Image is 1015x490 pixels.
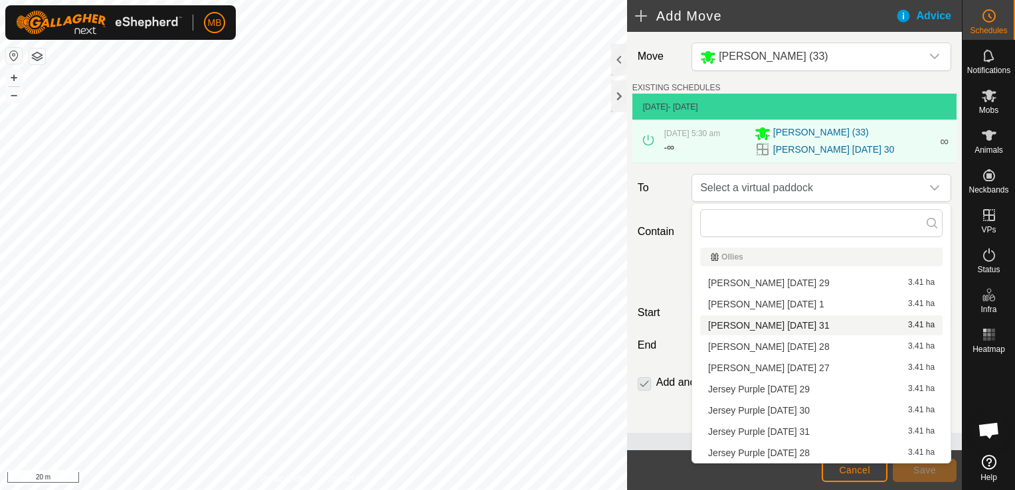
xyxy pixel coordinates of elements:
li: Jersey Purple Sunday 31 [700,422,943,442]
span: 3.41 ha [908,448,935,457]
div: - [664,139,674,155]
span: [PERSON_NAME] (33) [773,125,869,141]
span: [DATE] [643,102,668,112]
span: ∞ [667,141,674,153]
span: [PERSON_NAME] [DATE] 28 [708,342,830,351]
span: [PERSON_NAME] [DATE] 31 [708,321,830,330]
span: - [DATE] [668,102,698,112]
a: Contact Us [327,473,366,485]
span: 3.41 ha [908,363,935,372]
li: Jersey Purple Friday 29 [700,379,943,399]
li: Jersey Purple Saturday 30 [700,400,943,420]
li: Jersey Purple Thursday 28 [700,443,943,463]
div: dropdown trigger [921,175,948,201]
span: Jersey Purple [DATE] 31 [708,427,810,436]
span: 3.41 ha [908,384,935,394]
button: Reset Map [6,48,22,64]
span: [PERSON_NAME] [DATE] 1 [708,299,824,309]
div: Advice [895,8,962,24]
span: [PERSON_NAME] [DATE] 27 [708,363,830,372]
span: Save [913,465,936,475]
span: Heatmap [972,345,1005,353]
span: Jersey Purple [DATE] 28 [708,448,810,457]
h2: Add Move [635,8,895,24]
label: Contain [632,224,686,240]
div: Ollies [711,253,932,261]
span: [PERSON_NAME] [DATE] 29 [708,278,830,287]
li: Angus Green Wednesday 27 [700,358,943,378]
span: [PERSON_NAME] (33) [719,50,828,62]
li: Angus Green Monday 1 [700,294,943,314]
span: Cancel [839,465,870,475]
button: Map Layers [29,48,45,64]
li: Angus Green Friday 29 [700,273,943,293]
span: Status [977,266,1000,274]
span: 3.41 ha [908,278,935,287]
span: 3.41 ha [908,427,935,436]
span: Infra [980,305,996,313]
label: Add another scheduled move [656,377,794,388]
ul: Option List [692,242,951,463]
label: Move [632,42,686,71]
a: Privacy Policy [261,473,311,485]
a: Help [963,449,1015,487]
a: [PERSON_NAME] [DATE] 30 [773,143,895,157]
li: Angus Green Sunday 31 [700,315,943,335]
label: To [632,174,686,202]
button: Save [893,459,957,482]
span: Help [980,473,997,481]
span: 3.41 ha [908,321,935,330]
span: VPs [981,226,996,234]
span: 3.41 ha [908,406,935,415]
span: Jersey Purple [DATE] 30 [708,406,810,415]
span: Neckbands [969,186,1008,194]
button: + [6,70,22,86]
button: Cancel [822,459,887,482]
span: Select a virtual paddock [695,175,921,201]
label: Start [632,305,686,321]
span: Mobs [979,106,998,114]
span: [DATE] 5:30 am [664,129,720,138]
label: EXISTING SCHEDULES [632,82,721,94]
span: MB [208,16,222,30]
span: Animals [974,146,1003,154]
span: 3.41 ha [908,342,935,351]
label: End [632,337,686,353]
div: dropdown trigger [921,43,948,70]
span: 3.41 ha [908,299,935,309]
span: ∞ [940,135,949,148]
a: Open chat [969,410,1009,450]
span: Jersey Purple [DATE] 29 [708,384,810,394]
span: Angus Green [695,43,921,70]
span: Notifications [967,66,1010,74]
button: – [6,87,22,103]
img: Gallagher Logo [16,11,182,35]
span: Schedules [970,27,1007,35]
li: Angus Green Thursday 28 [700,337,943,357]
